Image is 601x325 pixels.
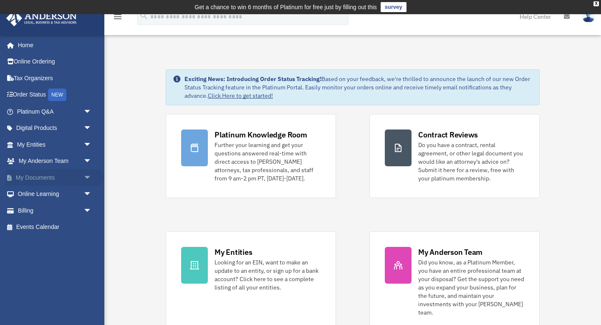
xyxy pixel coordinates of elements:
a: Click Here to get started! [208,92,273,99]
a: Home [6,37,100,53]
span: arrow_drop_down [83,136,100,153]
span: arrow_drop_down [83,120,100,137]
a: menu [113,15,123,22]
img: Anderson Advisors Platinum Portal [4,10,79,26]
div: My Anderson Team [418,247,482,257]
img: User Pic [582,10,595,23]
div: close [593,1,599,6]
span: arrow_drop_down [83,103,100,120]
a: Tax Organizers [6,70,104,86]
span: arrow_drop_down [83,153,100,170]
span: arrow_drop_down [83,202,100,219]
a: Billingarrow_drop_down [6,202,104,219]
div: Did you know, as a Platinum Member, you have an entire professional team at your disposal? Get th... [418,258,524,317]
span: arrow_drop_down [83,186,100,203]
div: Based on your feedback, we're thrilled to announce the launch of our new Order Status Tracking fe... [184,75,533,100]
a: My Entitiesarrow_drop_down [6,136,104,153]
a: Contract Reviews Do you have a contract, rental agreement, or other legal document you would like... [369,114,540,198]
div: My Entities [215,247,252,257]
div: Get a chance to win 6 months of Platinum for free just by filling out this [194,2,377,12]
div: Platinum Knowledge Room [215,129,307,140]
div: Looking for an EIN, want to make an update to an entity, or sign up for a bank account? Click her... [215,258,321,292]
a: Events Calendar [6,219,104,236]
i: menu [113,12,123,22]
i: search [139,11,149,20]
div: NEW [48,89,66,101]
a: Platinum Q&Aarrow_drop_down [6,103,104,120]
a: Online Learningarrow_drop_down [6,186,104,203]
a: survey [381,2,407,12]
a: My Documentsarrow_drop_down [6,169,104,186]
div: Do you have a contract, rental agreement, or other legal document you would like an attorney's ad... [418,141,524,183]
a: Platinum Knowledge Room Further your learning and get your questions answered real-time with dire... [166,114,336,198]
strong: Exciting News: Introducing Order Status Tracking! [184,75,321,83]
a: Online Ordering [6,53,104,70]
div: Further your learning and get your questions answered real-time with direct access to [PERSON_NAM... [215,141,321,183]
a: My Anderson Teamarrow_drop_down [6,153,104,170]
div: Contract Reviews [418,129,478,140]
a: Order StatusNEW [6,86,104,104]
span: arrow_drop_down [83,169,100,186]
a: Digital Productsarrow_drop_down [6,120,104,137]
